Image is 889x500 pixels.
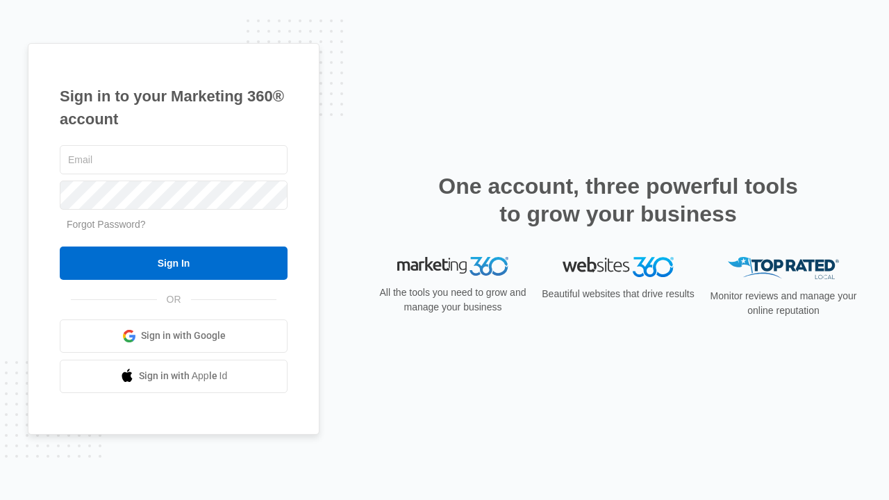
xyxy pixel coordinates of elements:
[397,257,508,276] img: Marketing 360
[728,257,839,280] img: Top Rated Local
[60,319,288,353] a: Sign in with Google
[60,145,288,174] input: Email
[157,292,191,307] span: OR
[706,289,861,318] p: Monitor reviews and manage your online reputation
[60,85,288,131] h1: Sign in to your Marketing 360® account
[60,360,288,393] a: Sign in with Apple Id
[375,285,531,315] p: All the tools you need to grow and manage your business
[434,172,802,228] h2: One account, three powerful tools to grow your business
[67,219,146,230] a: Forgot Password?
[563,257,674,277] img: Websites 360
[60,247,288,280] input: Sign In
[139,369,228,383] span: Sign in with Apple Id
[540,287,696,301] p: Beautiful websites that drive results
[141,328,226,343] span: Sign in with Google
